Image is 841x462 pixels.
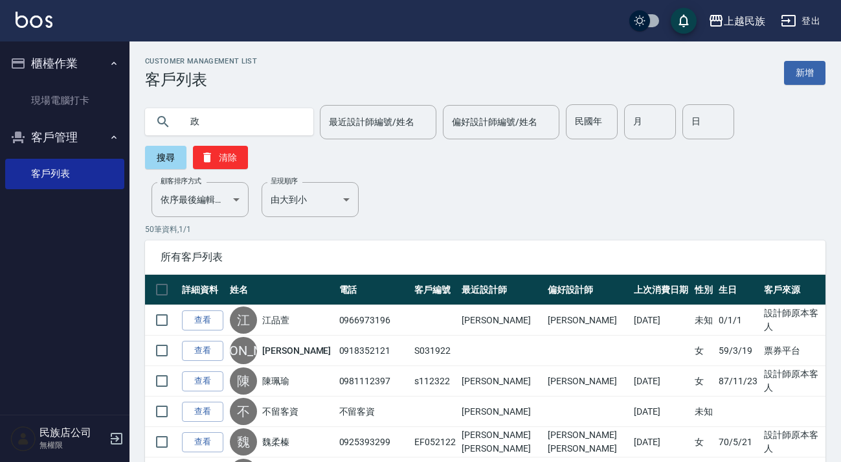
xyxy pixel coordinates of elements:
th: 偏好設計師 [544,275,631,305]
a: 江品萱 [262,314,289,327]
th: 客戶來源 [761,275,825,305]
label: 顧客排序方式 [161,176,201,186]
p: 無權限 [39,439,106,451]
td: 0918352121 [336,336,411,366]
td: 未知 [691,305,716,336]
td: [PERSON_NAME] [544,366,631,397]
td: 0925393299 [336,427,411,457]
div: [PERSON_NAME] [230,337,257,364]
button: save [671,8,697,34]
td: 女 [691,336,716,366]
th: 客戶編號 [411,275,459,305]
a: [PERSON_NAME] [262,344,331,357]
img: Person [10,426,36,452]
span: 所有客戶列表 [161,251,810,264]
td: 未知 [691,397,716,427]
td: 87/11/23 [715,366,761,397]
th: 姓名 [227,275,336,305]
button: 登出 [776,9,825,33]
td: [PERSON_NAME] [458,397,544,427]
a: 陳珮瑜 [262,375,289,387]
td: [PERSON_NAME][PERSON_NAME] [544,427,631,457]
button: 搜尋 [145,146,186,169]
td: [DATE] [631,427,691,457]
a: 不留客資 [262,405,298,418]
a: 查看 [182,371,223,391]
div: 依序最後編輯時間 [151,182,249,217]
p: 50 筆資料, 1 / 1 [145,224,825,235]
td: 票券平台 [761,336,825,366]
a: 查看 [182,310,223,330]
button: 上越民族 [703,8,770,34]
td: 0981112397 [336,366,411,397]
h5: 民族店公司 [39,426,106,439]
td: 設計師原本客人 [761,305,825,336]
button: 櫃檯作業 [5,47,124,80]
td: [DATE] [631,366,691,397]
td: 0/1/1 [715,305,761,336]
a: 客戶列表 [5,159,124,189]
a: 查看 [182,341,223,361]
label: 呈現順序 [271,176,298,186]
img: Logo [16,12,52,28]
td: 不留客資 [336,397,411,427]
a: 新增 [784,61,825,85]
a: 現場電腦打卡 [5,86,124,115]
th: 生日 [715,275,761,305]
td: 70/5/21 [715,427,761,457]
button: 客戶管理 [5,121,124,154]
td: S031922 [411,336,459,366]
td: 女 [691,366,716,397]
button: 清除 [193,146,248,169]
th: 詳細資料 [179,275,227,305]
th: 性別 [691,275,716,305]
td: 59/3/19 [715,336,761,366]
div: 陳 [230,367,257,395]
td: 設計師原本客人 [761,427,825,457]
td: 設計師原本客人 [761,366,825,397]
div: 由大到小 [262,182,359,217]
input: 搜尋關鍵字 [181,104,303,139]
th: 電話 [336,275,411,305]
td: 女 [691,427,716,457]
td: [DATE] [631,305,691,336]
td: [PERSON_NAME] [458,305,544,336]
th: 最近設計師 [458,275,544,305]
div: 上越民族 [724,13,765,29]
td: [PERSON_NAME] [544,305,631,336]
a: 查看 [182,432,223,452]
h2: Customer Management List [145,57,257,65]
th: 上次消費日期 [631,275,691,305]
td: s112322 [411,366,459,397]
h3: 客戶列表 [145,71,257,89]
a: 查看 [182,402,223,422]
div: 不 [230,398,257,425]
div: 魏 [230,428,257,456]
div: 江 [230,306,257,334]
td: EF052122 [411,427,459,457]
td: [PERSON_NAME][PERSON_NAME] [458,427,544,457]
td: 0966973196 [336,305,411,336]
a: 魏柔榛 [262,435,289,448]
td: [DATE] [631,397,691,427]
td: [PERSON_NAME] [458,366,544,397]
